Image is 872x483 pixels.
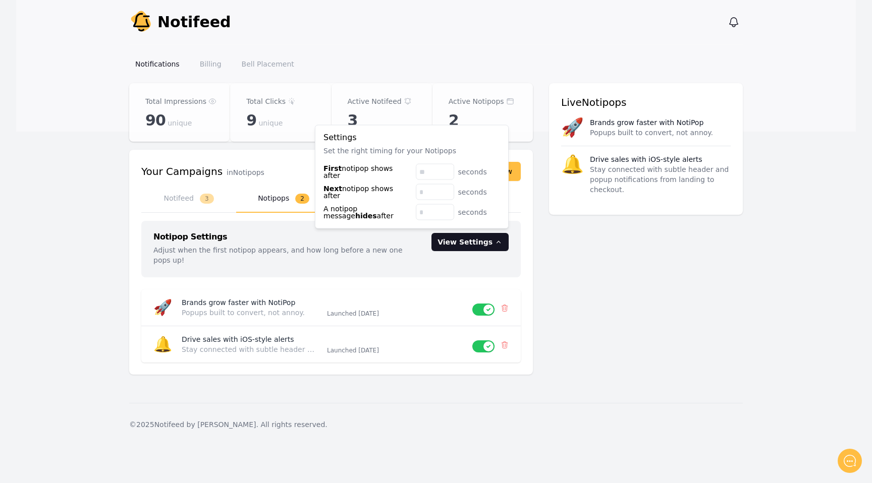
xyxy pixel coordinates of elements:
[348,111,358,130] span: 3
[141,185,521,213] nav: Tabs
[323,146,500,156] p: Set the right timing for your Notipops
[246,95,286,107] p: Total Clicks
[182,344,315,354] p: Stay connected with subtle header and popup notifications from landing to checkout.
[327,310,464,318] p: Launched
[160,346,169,351] tspan: GIF
[355,212,377,220] span: hides
[236,185,331,213] button: Notipops2
[260,420,327,429] span: All rights reserved.
[30,13,189,27] h1: Notifeed
[323,185,342,193] span: Next
[358,347,379,354] time: 2025-06-23T20:01:08.023Z
[323,134,500,142] h4: Settings
[153,335,172,353] span: 🔔
[145,95,206,107] p: Total Impressions
[30,32,189,52] h2: Don't see Notifeed in your header? Let me know and I'll set it up! ✅
[157,13,231,31] span: Notifeed
[561,154,584,195] span: 🔔
[561,95,731,109] h3: Live Notipops
[323,165,408,179] label: notipop shows after
[590,128,713,138] p: Popups built to convert, not annoy.
[449,111,459,130] span: 2
[129,420,258,429] span: © 2025 Notifeed by [PERSON_NAME].
[194,55,228,73] a: Billing
[153,245,419,265] p: Adjust when the first notipop appears, and how long before a new one pops up!
[258,118,283,128] span: unique
[129,10,153,34] img: Your Company
[129,10,231,34] a: Notifeed
[561,117,584,138] span: 🚀
[449,95,504,107] p: Active Notipops
[590,164,731,195] p: Stay connected with subtle header and popup notifications from landing to checkout.
[590,117,703,128] p: Brands grow faster with NotiPop
[157,344,171,352] g: />
[141,185,236,213] button: Notifeed3
[246,111,256,130] span: 9
[182,297,319,308] p: Brands grow faster with NotiPop
[182,334,319,344] p: Drive sales with iOS-style alerts
[323,205,408,219] label: A notipop message after
[129,55,186,73] a: Notifications
[182,308,315,318] p: Popups built to convert, not annoy.
[236,55,300,73] a: Bell Placement
[327,346,464,354] p: Launched
[145,111,166,130] span: 90
[227,167,264,177] p: in Notipops
[84,324,128,330] span: We run on Gist
[348,95,402,107] p: Active Notifeed
[323,164,342,172] span: First
[358,310,379,317] time: 2025-08-19T15:50:37.141Z
[431,233,509,251] button: View Settings
[153,233,419,241] h3: Notipop Settings
[323,185,408,199] label: notipop shows after
[295,194,309,204] span: 2
[40,62,125,72] h4: Typically replies within a day .
[141,164,223,178] h3: Your Campaigns
[838,449,862,473] iframe: gist-messenger-bubble-iframe
[590,154,702,164] p: Drive sales with iOS-style alerts
[153,298,172,316] span: 🚀
[168,118,192,128] span: unique
[153,335,175,363] button: />GIF
[200,194,214,204] span: 3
